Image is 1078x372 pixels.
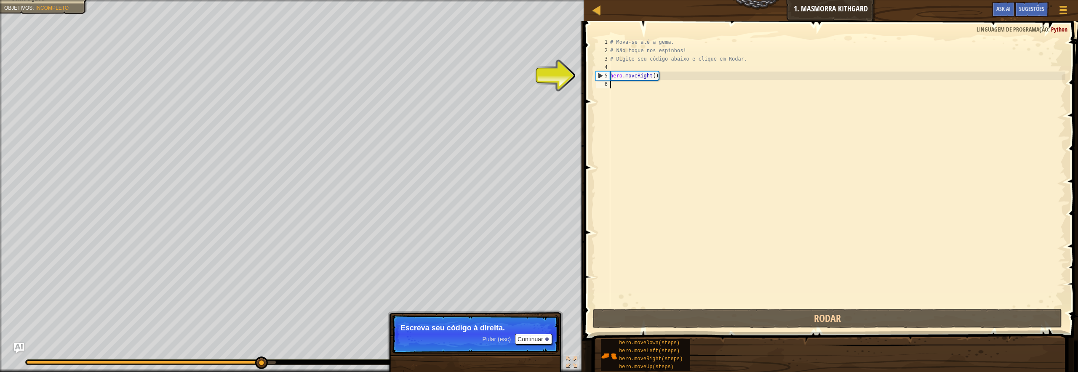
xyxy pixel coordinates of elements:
span: Objetivos [4,5,32,11]
button: Ask AI [14,343,24,353]
img: portrait.png [601,348,617,364]
div: 3 [596,55,610,63]
span: : [1048,25,1051,33]
span: hero.moveRight(steps) [619,356,683,362]
span: Sugestões [1019,5,1044,13]
div: 1 [596,38,610,46]
button: Rodar [592,309,1062,328]
button: Toggle fullscreen [563,355,580,372]
p: Escreva seu código á direita. [400,324,550,332]
span: Python [1051,25,1067,33]
button: Ask AI [992,2,1015,17]
span: : [32,5,35,11]
div: 2 [596,46,610,55]
span: hero.moveDown(steps) [619,340,680,346]
span: Linguagem de programação [977,25,1048,33]
button: Mostrar menu do jogo [1053,2,1074,21]
span: hero.moveLeft(steps) [619,348,680,354]
div: 4 [596,63,610,72]
button: Continuar [515,334,552,345]
span: Ask AI [996,5,1011,13]
div: 5 [596,72,610,80]
span: hero.moveUp(steps) [619,364,674,370]
span: Pular (esc) [482,336,511,343]
span: Incompleto [35,5,69,11]
div: 6 [596,80,610,88]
